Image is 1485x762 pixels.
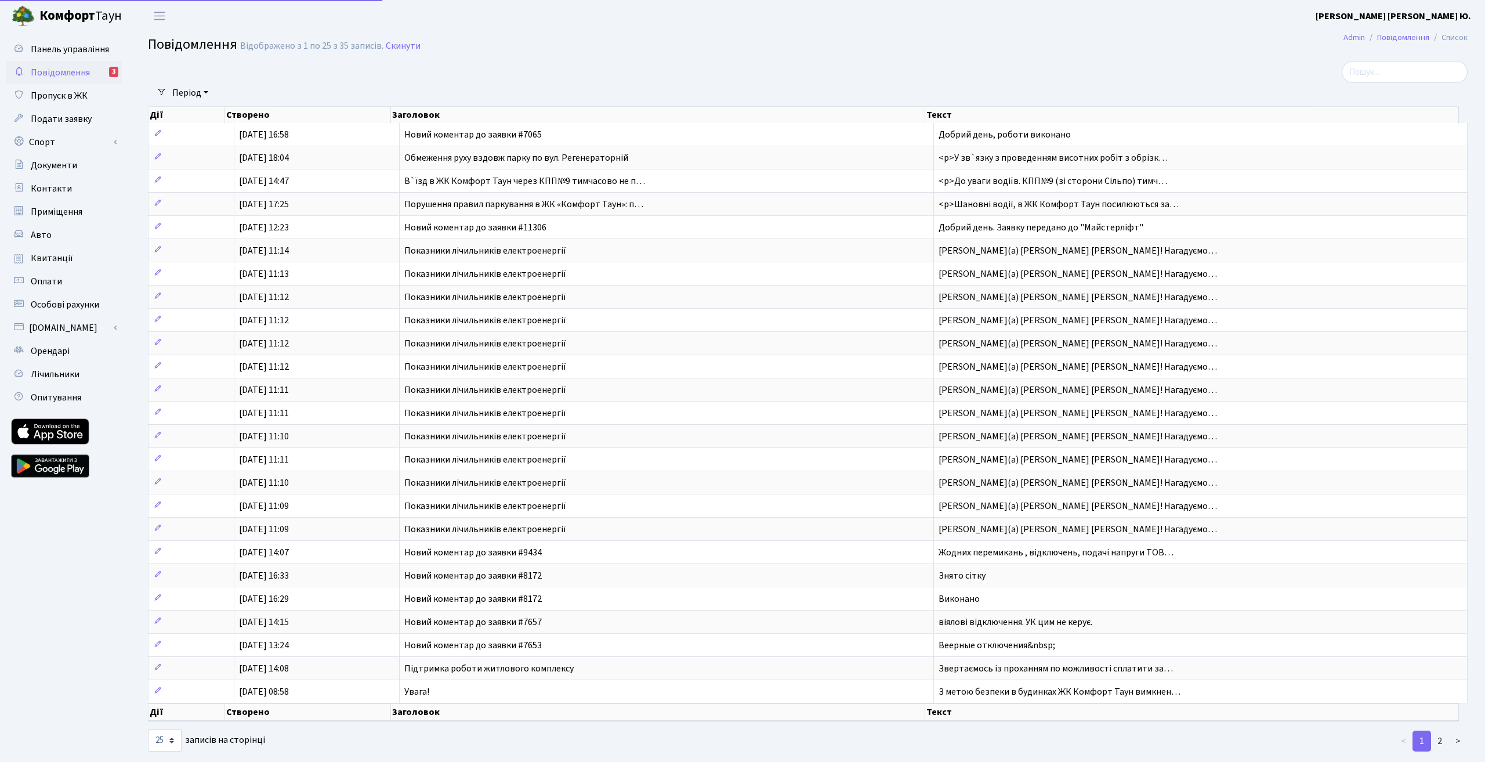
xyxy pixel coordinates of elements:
[404,407,566,420] span: Показники лічильників електроенергії
[939,523,1217,536] span: [PERSON_NAME](а) [PERSON_NAME] [PERSON_NAME]! Нагадуємо…
[239,291,289,304] span: [DATE] 11:12
[391,107,925,123] th: Заголовок
[239,662,289,675] span: [DATE] 14:08
[31,252,73,265] span: Квитанції
[939,476,1217,489] span: [PERSON_NAME](а) [PERSON_NAME] [PERSON_NAME]! Нагадуємо…
[12,5,35,28] img: logo.png
[939,291,1217,304] span: [PERSON_NAME](а) [PERSON_NAME] [PERSON_NAME]! Нагадуємо…
[404,244,566,257] span: Показники лічильників електроенергії
[391,703,925,721] th: Заголовок
[6,340,122,363] a: Орендарі
[239,384,289,396] span: [DATE] 11:11
[31,182,72,195] span: Контакти
[239,151,289,164] span: [DATE] 18:04
[239,639,289,652] span: [DATE] 13:24
[239,221,289,234] span: [DATE] 12:23
[404,291,566,304] span: Показники лічильників електроенергії
[1412,731,1431,752] a: 1
[239,523,289,536] span: [DATE] 11:09
[6,386,122,409] a: Опитування
[239,314,289,327] span: [DATE] 11:12
[6,316,122,340] a: [DOMAIN_NAME]
[925,107,1459,123] th: Текст
[1448,731,1468,752] a: >
[31,66,90,79] span: Повідомлення
[404,593,542,605] span: Новий коментар до заявки #8172
[939,546,1173,559] span: Жодних перемикань , відключень, подачі напруги ТОВ…
[404,175,645,187] span: В`їзд в ЖК Комфорт Таун через КПП№9 тимчасово не п…
[6,200,122,223] a: Приміщення
[109,67,118,77] div: 3
[1326,26,1485,50] nav: breadcrumb
[1316,10,1471,23] b: [PERSON_NAME] [PERSON_NAME] Ю.
[168,83,213,103] a: Період
[939,407,1217,420] span: [PERSON_NAME](а) [PERSON_NAME] [PERSON_NAME]! Нагадуємо…
[148,34,237,55] span: Повідомлення
[939,337,1217,350] span: [PERSON_NAME](а) [PERSON_NAME] [PERSON_NAME]! Нагадуємо…
[1316,9,1471,23] a: [PERSON_NAME] [PERSON_NAME] Ю.
[939,314,1217,327] span: [PERSON_NAME](а) [PERSON_NAME] [PERSON_NAME]! Нагадуємо…
[404,569,542,582] span: Новий коментар до заявки #8172
[404,476,566,489] span: Показники лічильників електроенергії
[1377,31,1429,44] a: Повідомлення
[939,175,1167,187] span: <p>До уваги водіїв. КПП№9 (зі сторони Сільпо) тимч…
[31,368,79,381] span: Лічильники
[39,6,95,25] b: Комфорт
[939,453,1217,466] span: [PERSON_NAME](а) [PERSON_NAME] [PERSON_NAME]! Нагадуємо…
[939,500,1217,512] span: [PERSON_NAME](а) [PERSON_NAME] [PERSON_NAME]! Нагадуємо…
[6,293,122,316] a: Особові рахунки
[239,337,289,350] span: [DATE] 11:12
[404,430,566,443] span: Показники лічильників електроенергії
[404,314,566,327] span: Показники лічильників електроенергії
[939,593,980,605] span: Виконано
[240,41,383,52] div: Відображено з 1 по 25 з 35 записів.
[404,268,566,280] span: Показники лічильників електроенергії
[31,89,88,102] span: Пропуск в ЖК
[239,407,289,420] span: [DATE] 11:11
[239,546,289,559] span: [DATE] 14:07
[404,221,546,234] span: Новий коментар до заявки #11306
[939,662,1173,675] span: Звертаємось із проханням по можливості сплатити за…
[939,430,1217,443] span: [PERSON_NAME](а) [PERSON_NAME] [PERSON_NAME]! Нагадуємо…
[1342,61,1468,83] input: Пошук...
[148,107,225,123] th: Дії
[1429,31,1468,44] li: Список
[404,500,566,512] span: Показники лічильників електроенергії
[239,616,289,629] span: [DATE] 14:15
[148,703,225,721] th: Дії
[31,275,62,288] span: Оплати
[239,569,289,582] span: [DATE] 16:33
[239,128,289,141] span: [DATE] 16:58
[239,268,289,280] span: [DATE] 11:13
[939,384,1217,396] span: [PERSON_NAME](а) [PERSON_NAME] [PERSON_NAME]! Нагадуємо…
[145,6,174,26] button: Переключити навігацію
[1343,31,1365,44] a: Admin
[6,247,122,270] a: Квитанції
[404,639,542,652] span: Новий коментар до заявки #7653
[404,685,429,698] span: Увага!
[239,476,289,489] span: [DATE] 11:10
[404,546,542,559] span: Новий коментар до заявки #9434
[239,500,289,512] span: [DATE] 11:09
[404,337,566,350] span: Показники лічильників електроенергії
[6,177,122,200] a: Контакти
[6,38,122,61] a: Панель управління
[6,270,122,293] a: Оплати
[925,703,1459,721] th: Текст
[6,363,122,386] a: Лічильники
[239,244,289,257] span: [DATE] 11:14
[6,223,122,247] a: Авто
[1430,731,1449,752] a: 2
[31,205,82,218] span: Приміщення
[225,703,391,721] th: Створено
[404,151,628,164] span: Обмеження руху вздовж парку по вул. Регенераторній
[6,107,122,131] a: Подати заявку
[939,639,1055,652] span: Веерные отключения&nbsp;
[404,360,566,373] span: Показники лічильників електроенергії
[239,593,289,605] span: [DATE] 16:29
[225,107,391,123] th: Створено
[939,221,1143,234] span: Добрий день. Заявку передано до "Майстерліфт"
[239,685,289,698] span: [DATE] 08:58
[939,569,986,582] span: Знято сітку
[239,453,289,466] span: [DATE] 11:11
